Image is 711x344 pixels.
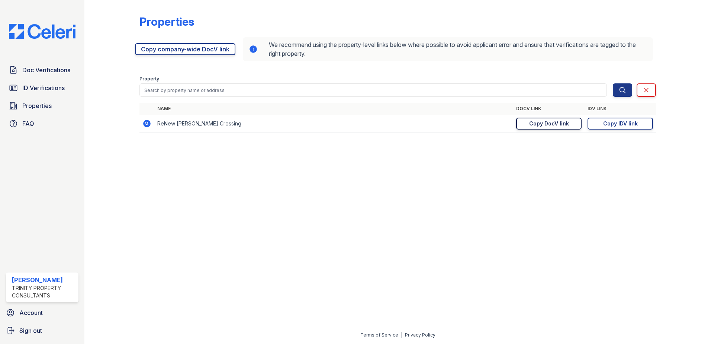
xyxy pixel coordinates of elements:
span: Account [19,308,43,317]
div: Trinity Property Consultants [12,284,75,299]
div: Properties [139,15,194,28]
img: CE_Logo_Blue-a8612792a0a2168367f1c8372b55b34899dd931a85d93a1a3d3e32e68fde9ad4.png [3,24,81,39]
a: Privacy Policy [405,332,435,338]
a: Sign out [3,323,81,338]
a: Copy DocV link [516,118,582,130]
a: Copy IDV link [588,118,653,130]
th: DocV Link [513,103,585,115]
input: Search by property name or address [139,83,607,97]
span: FAQ [22,119,34,128]
div: Copy IDV link [603,120,638,127]
a: Properties [6,98,78,113]
td: ReNew [PERSON_NAME] Crossing [154,115,513,133]
a: FAQ [6,116,78,131]
span: Properties [22,101,52,110]
span: Doc Verifications [22,66,70,74]
div: We recommend using the property-level links below where possible to avoid applicant error and ens... [243,37,653,61]
div: | [401,332,402,338]
th: Name [154,103,513,115]
a: Copy company-wide DocV link [135,43,235,55]
a: Account [3,305,81,320]
a: ID Verifications [6,80,78,95]
span: Sign out [19,326,42,335]
span: ID Verifications [22,83,65,92]
a: Terms of Service [360,332,398,338]
a: Doc Verifications [6,63,78,77]
th: IDV Link [585,103,656,115]
div: [PERSON_NAME] [12,275,75,284]
div: Copy DocV link [529,120,569,127]
label: Property [139,76,159,82]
